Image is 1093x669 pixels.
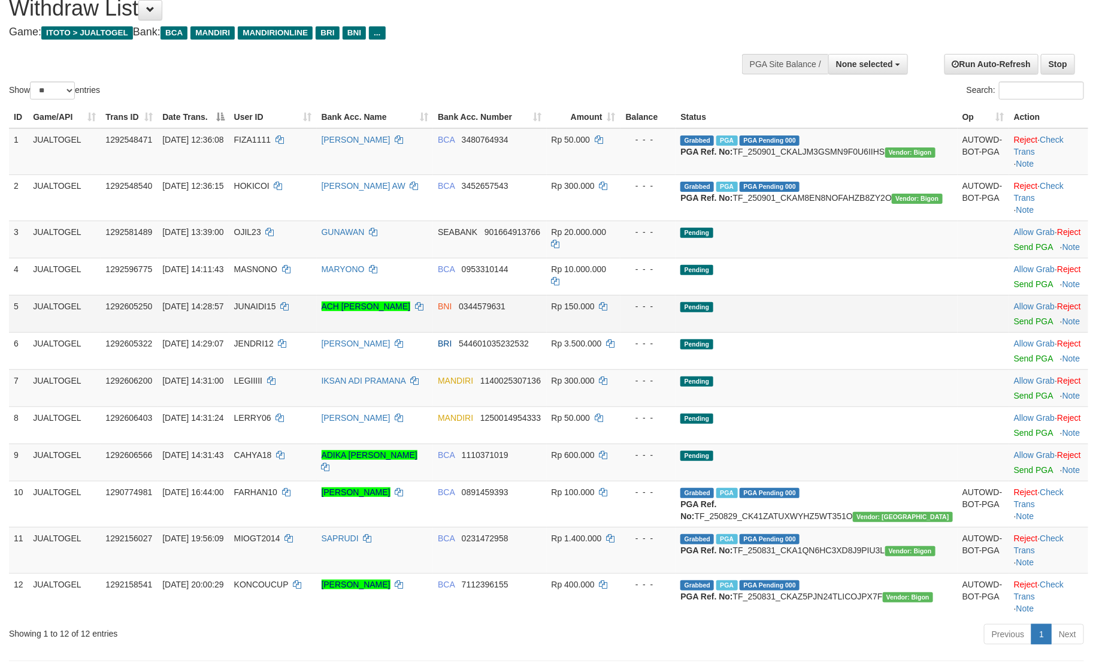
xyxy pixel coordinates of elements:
[480,376,541,385] span: Copy 1140025307136 to clipboard
[552,580,595,589] span: Rp 400.000
[438,181,455,191] span: BCA
[958,527,1009,573] td: AUTOWD-BOT-PGA
[158,106,229,128] th: Date Trans.: activate to sort column descending
[9,26,717,38] h4: Game: Bank:
[552,487,595,497] span: Rp 100.000
[162,376,223,385] span: [DATE] 14:31:00
[105,580,152,589] span: 1292158541
[742,54,828,74] div: PGA Site Balance /
[1014,487,1038,497] a: Reject
[1057,376,1081,385] a: Reject
[234,227,261,237] span: OJIL23
[676,128,957,175] td: TF_250901_CKALJM3GSMN9F0U6IIHS
[1051,624,1084,644] a: Next
[1014,135,1064,156] a: Check Trans
[625,375,671,387] div: - - -
[9,573,28,619] td: 12
[680,414,713,424] span: Pending
[101,106,158,128] th: Trans ID: activate to sort column ascending
[162,339,223,348] span: [DATE] 14:29:07
[1014,413,1055,423] a: Allow Grab
[322,413,390,423] a: [PERSON_NAME]
[944,54,1038,74] a: Run Auto-Refresh
[625,180,671,192] div: - - -
[105,534,152,543] span: 1292156027
[28,406,101,444] td: JUALTOGEL
[680,592,732,601] b: PGA Ref. No:
[9,406,28,444] td: 8
[1014,135,1038,144] a: Reject
[1062,242,1080,252] a: Note
[1031,624,1052,644] a: 1
[9,332,28,369] td: 6
[480,413,541,423] span: Copy 1250014954333 to clipboard
[1009,106,1088,128] th: Action
[1009,481,1088,527] td: · ·
[552,450,595,460] span: Rp 600.000
[1009,444,1088,481] td: ·
[680,534,714,544] span: Grabbed
[162,534,223,543] span: [DATE] 19:56:09
[28,444,101,481] td: JUALTOGEL
[322,487,390,497] a: [PERSON_NAME]
[1009,573,1088,619] td: · ·
[322,580,390,589] a: [PERSON_NAME]
[1014,376,1055,385] a: Allow Grab
[1062,317,1080,326] a: Note
[625,300,671,312] div: - - -
[229,106,317,128] th: User ID: activate to sort column ascending
[238,26,313,40] span: MANDIRIONLINE
[322,339,390,348] a: [PERSON_NAME]
[680,135,714,146] span: Grabbed
[625,449,671,461] div: - - -
[1014,227,1055,237] a: Allow Grab
[9,174,28,221] td: 2
[9,481,28,527] td: 10
[438,135,455,144] span: BCA
[234,264,277,274] span: MASNONO
[322,227,365,237] a: GUNAWAN
[1014,302,1055,311] a: Allow Grab
[1062,391,1080,400] a: Note
[105,181,152,191] span: 1292548540
[438,227,477,237] span: SEABANK
[680,339,713,349] span: Pending
[552,135,591,144] span: Rp 50.000
[1014,413,1057,423] span: ·
[234,339,274,348] span: JENDRI12
[1057,302,1081,311] a: Reject
[625,337,671,349] div: - - -
[369,26,385,40] span: ...
[740,534,800,544] span: PGA Pending
[28,332,101,369] td: JUALTOGEL
[462,181,508,191] span: Copy 3452657543 to clipboard
[625,134,671,146] div: - - -
[9,444,28,481] td: 9
[680,147,732,156] b: PGA Ref. No:
[9,527,28,573] td: 11
[1009,295,1088,332] td: ·
[547,106,620,128] th: Amount: activate to sort column ascending
[234,135,271,144] span: FIZA1111
[316,26,339,40] span: BRI
[716,182,737,192] span: Marked by biranggota2
[105,413,152,423] span: 1292606403
[1014,181,1064,203] a: Check Trans
[459,302,505,311] span: Copy 0344579631 to clipboard
[625,412,671,424] div: - - -
[680,488,714,498] span: Grabbed
[105,487,152,497] span: 1290774981
[680,546,732,555] b: PGA Ref. No:
[105,450,152,460] span: 1292606566
[1014,487,1064,509] a: Check Trans
[958,128,1009,175] td: AUTOWD-BOT-PGA
[1016,511,1034,521] a: Note
[1009,527,1088,573] td: · ·
[1014,302,1057,311] span: ·
[1009,174,1088,221] td: · ·
[1062,465,1080,475] a: Note
[438,264,455,274] span: BCA
[1014,181,1038,191] a: Reject
[485,227,540,237] span: Copy 901664913766 to clipboard
[433,106,546,128] th: Bank Acc. Number: activate to sort column ascending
